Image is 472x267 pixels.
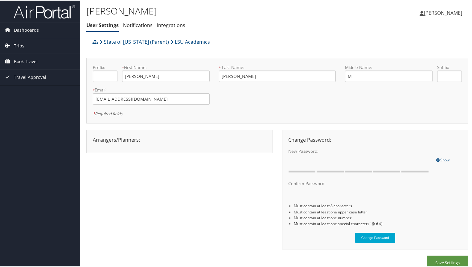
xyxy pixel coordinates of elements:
span: Book Travel [14,53,38,69]
span: [PERSON_NAME] [424,9,462,16]
label: Confirm Password: [289,180,432,186]
a: LSU Academics [170,35,210,47]
label: Email: [93,86,210,92]
a: Integrations [157,21,185,28]
label: Prefix: [93,64,117,70]
li: Must contain at least 8 characters [294,202,462,208]
em: Required fields [93,110,122,116]
li: Must contain at least one upper case letter [294,208,462,214]
span: Trips [14,38,24,53]
label: First Name: [122,64,210,70]
h1: [PERSON_NAME] [86,4,341,17]
label: New Password: [289,148,432,154]
span: Travel Approval [14,69,46,84]
a: Notifications [123,21,153,28]
li: Must contain at least one number [294,214,462,220]
label: Suffix: [437,64,462,70]
button: Change Password [355,232,395,242]
label: Last Name: [219,64,336,70]
label: Middle Name: [345,64,433,70]
a: User Settings [86,21,119,28]
a: Show [436,156,449,162]
div: Arrangers/Planners: [88,136,271,143]
a: [PERSON_NAME] [420,3,468,22]
div: Change Password: [284,136,467,143]
span: Show [436,157,449,162]
li: Must contain at least one special character (! @ # $) [294,220,462,226]
a: State of [US_STATE] (Parent) [100,35,169,47]
img: airportal-logo.png [14,4,75,18]
span: Dashboards [14,22,39,37]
